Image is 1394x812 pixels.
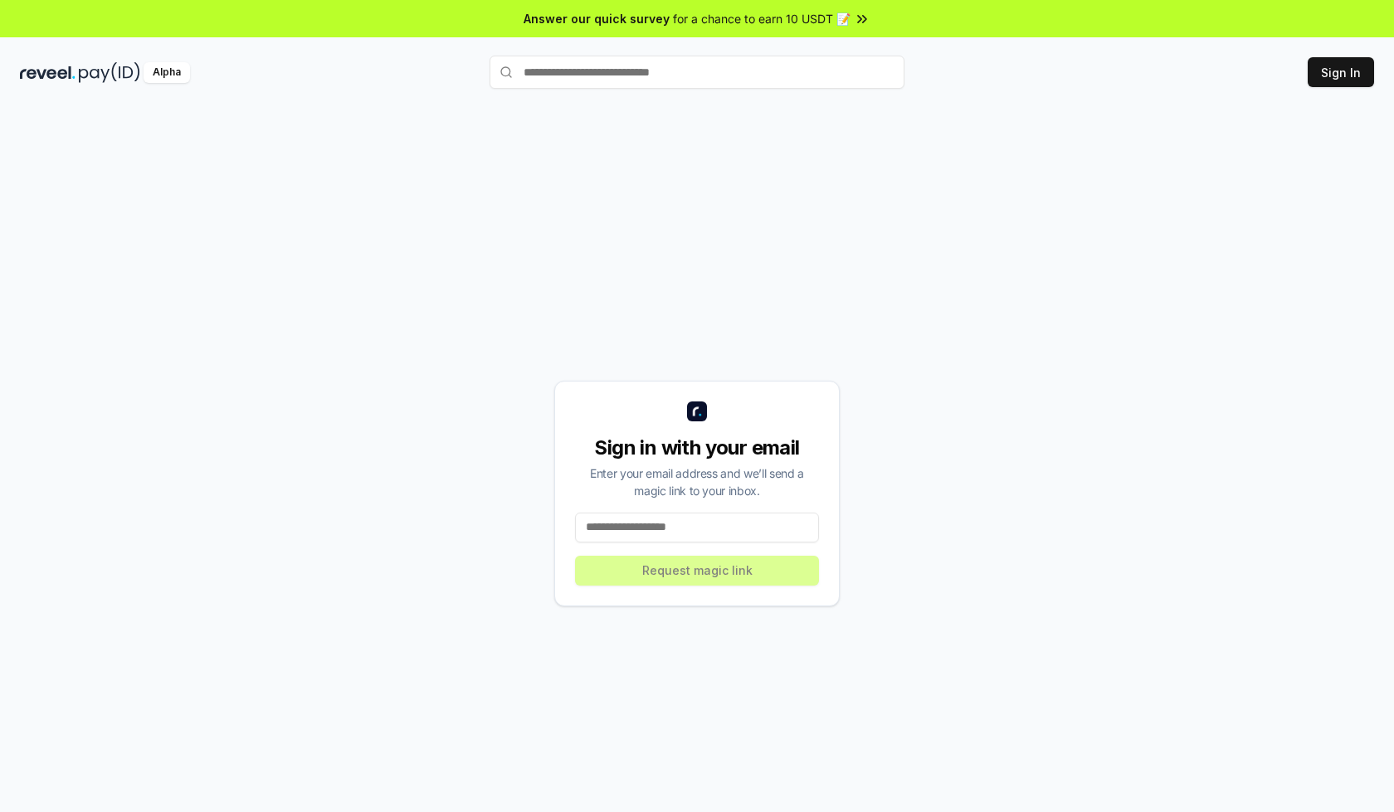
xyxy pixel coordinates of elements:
[687,401,707,421] img: logo_small
[575,435,819,461] div: Sign in with your email
[144,62,190,83] div: Alpha
[79,62,140,83] img: pay_id
[575,464,819,499] div: Enter your email address and we’ll send a magic link to your inbox.
[20,62,76,83] img: reveel_dark
[1308,57,1374,87] button: Sign In
[524,10,670,27] span: Answer our quick survey
[673,10,851,27] span: for a chance to earn 10 USDT 📝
